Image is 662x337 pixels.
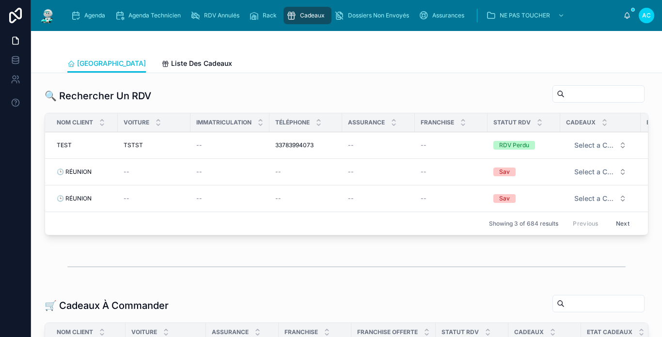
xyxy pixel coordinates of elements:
div: scrollable content [64,5,623,26]
span: Cadeaux [300,12,325,19]
a: Cadeaux [284,7,331,24]
div: Sav [499,168,510,176]
a: -- [348,141,409,149]
a: -- [124,195,185,202]
span: Nom Client [57,119,93,126]
span: -- [348,168,354,176]
span: Agenda [84,12,105,19]
span: -- [275,195,281,202]
span: Showing 3 of 684 results [489,220,558,228]
span: Select a Cadeau [574,140,615,150]
span: -- [196,195,202,202]
span: -- [421,195,426,202]
span: -- [124,195,129,202]
a: RDV Annulés [188,7,246,24]
span: RDV Annulés [204,12,239,19]
a: -- [275,195,336,202]
span: -- [275,168,281,176]
span: Franchise [284,328,318,336]
button: Select Button [567,190,634,207]
a: 🕒 RÉUNION [57,168,112,176]
a: Assurances [416,7,471,24]
span: Select a Cadeau [574,194,615,203]
a: 🕒 RÉUNION [57,195,112,202]
a: -- [124,168,185,176]
span: Franchise Offerte [357,328,418,336]
span: TEST [57,141,72,149]
a: -- [348,195,409,202]
span: [GEOGRAPHIC_DATA] [77,59,146,68]
span: Cadeaux [514,328,544,336]
a: -- [421,195,482,202]
a: NE PAS TOUCHER [483,7,569,24]
span: Téléphone [275,119,310,126]
span: Statut RDV [441,328,479,336]
span: Voiture [131,328,157,336]
a: -- [196,168,264,176]
span: -- [421,141,426,149]
a: -- [196,195,264,202]
h1: 🛒 Cadeaux À Commander [45,299,169,312]
span: Franchise [421,119,454,126]
span: Liste Des Cadeaux [171,59,232,68]
button: Select Button [567,163,634,181]
span: NE PAS TOUCHER [500,12,550,19]
a: Dossiers Non Envoyés [331,7,416,24]
span: TSTST [124,141,143,149]
a: Select Button [566,189,635,208]
span: Etat Cadeaux [587,328,632,336]
a: RDV Perdu [493,141,554,150]
span: -- [348,141,354,149]
a: Rack [246,7,284,24]
span: Assurance [348,119,385,126]
span: -- [421,168,426,176]
a: Select Button [566,136,635,154]
span: -- [196,141,202,149]
span: Statut RDV [493,119,531,126]
span: Immatriculation [196,119,252,126]
a: TEST [57,141,112,149]
a: -- [421,168,482,176]
span: -- [124,168,129,176]
div: RDV Perdu [499,141,529,150]
span: Dossiers Non Envoyés [348,12,409,19]
button: Next [609,216,636,231]
span: 🕒 RÉUNION [57,195,92,202]
span: Assurances [432,12,464,19]
a: -- [275,168,336,176]
a: Agenda Technicien [112,7,188,24]
span: -- [196,168,202,176]
span: Agenda Technicien [128,12,181,19]
div: Sav [499,194,510,203]
a: Sav [493,194,554,203]
a: Liste Des Cadeaux [161,55,232,74]
span: Assurance [212,328,249,336]
a: -- [196,141,264,149]
span: Cadeaux [566,119,596,126]
span: Nom Client [57,328,93,336]
span: 🕒 RÉUNION [57,168,92,176]
button: Select Button [567,137,634,154]
a: Sav [493,168,554,176]
a: Agenda [68,7,112,24]
span: -- [348,195,354,202]
a: -- [348,168,409,176]
a: TSTST [124,141,185,149]
a: -- [421,141,482,149]
span: Select a Cadeau [574,167,615,177]
a: [GEOGRAPHIC_DATA] [67,55,146,73]
a: Select Button [566,163,635,181]
span: Rack [263,12,277,19]
h1: 🔍 Rechercher Un RDV [45,89,151,103]
img: App logo [39,8,56,23]
span: AC [642,12,651,19]
span: Voiture [124,119,149,126]
a: 33783994073 [275,141,336,149]
span: 33783994073 [275,141,314,149]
